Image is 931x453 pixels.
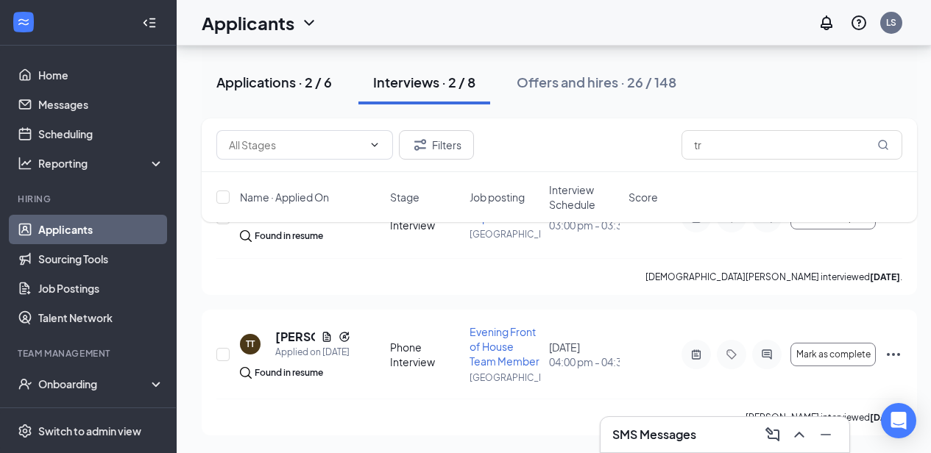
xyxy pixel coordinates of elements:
[764,426,782,443] svg: ComposeMessage
[373,73,475,91] div: Interviews · 2 / 8
[216,73,332,91] div: Applications · 2 / 6
[850,14,868,32] svg: QuestionInfo
[411,136,429,154] svg: Filter
[870,271,900,282] b: [DATE]
[240,190,329,204] span: Name · Applied On
[38,274,164,303] a: Job Postings
[645,271,902,283] p: [DEMOGRAPHIC_DATA][PERSON_NAME] interviewed .
[723,349,740,360] svg: Tag
[246,338,255,350] div: TT
[300,14,318,32] svg: ChevronDown
[399,130,474,160] button: Filter Filters
[814,423,838,446] button: Minimize
[202,10,294,35] h1: Applicants
[549,182,620,212] span: Interview Schedule
[682,130,902,160] input: Search in interviews
[255,365,323,380] div: Found in resume
[885,346,902,363] svg: Ellipses
[787,423,811,446] button: ChevronUp
[38,60,164,90] a: Home
[38,424,141,438] div: Switch to admin view
[18,377,32,391] svg: UserCheck
[549,354,620,369] span: 04:00 pm - 04:30 pm
[38,303,164,332] a: Talent Network
[629,190,658,204] span: Score
[18,347,161,360] div: Team Management
[758,349,776,360] svg: ActiveChat
[18,193,161,205] div: Hiring
[142,15,157,30] svg: Collapse
[321,331,333,343] svg: Document
[761,423,785,446] button: ComposeMessage
[38,119,164,149] a: Scheduling
[549,340,620,369] div: [DATE]
[881,403,916,438] div: Open Intercom Messenger
[470,371,540,384] p: [GEOGRAPHIC_DATA]
[369,139,380,151] svg: ChevronDown
[16,15,31,29] svg: WorkstreamLogo
[790,426,808,443] svg: ChevronUp
[817,426,835,443] svg: Minimize
[275,345,350,360] div: Applied on [DATE]
[38,244,164,274] a: Sourcing Tools
[18,424,32,438] svg: Settings
[790,343,876,366] button: Mark as complete
[38,215,164,244] a: Applicants
[517,73,676,91] div: Offers and hires · 26 / 148
[612,427,696,443] h3: SMS Messages
[390,190,420,204] span: Stage
[390,340,461,369] div: Phone Interview
[18,156,32,171] svg: Analysis
[687,349,705,360] svg: ActiveNote
[870,412,900,423] b: [DATE]
[229,137,363,153] input: All Stages
[818,14,835,32] svg: Notifications
[877,139,889,151] svg: MagnifyingGlass
[470,190,525,204] span: Job posting
[38,377,152,391] div: Onboarding
[339,331,350,343] svg: Reapply
[886,16,896,29] div: LS
[38,156,165,171] div: Reporting
[38,90,164,119] a: Messages
[470,325,539,368] span: Evening Front of House Team Member
[240,367,252,379] img: search.bf7aa3482b7795d4f01b.svg
[796,349,871,360] span: Mark as complete
[275,329,315,345] h5: [PERSON_NAME]
[746,411,902,424] p: [PERSON_NAME] interviewed .
[38,399,164,428] a: Team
